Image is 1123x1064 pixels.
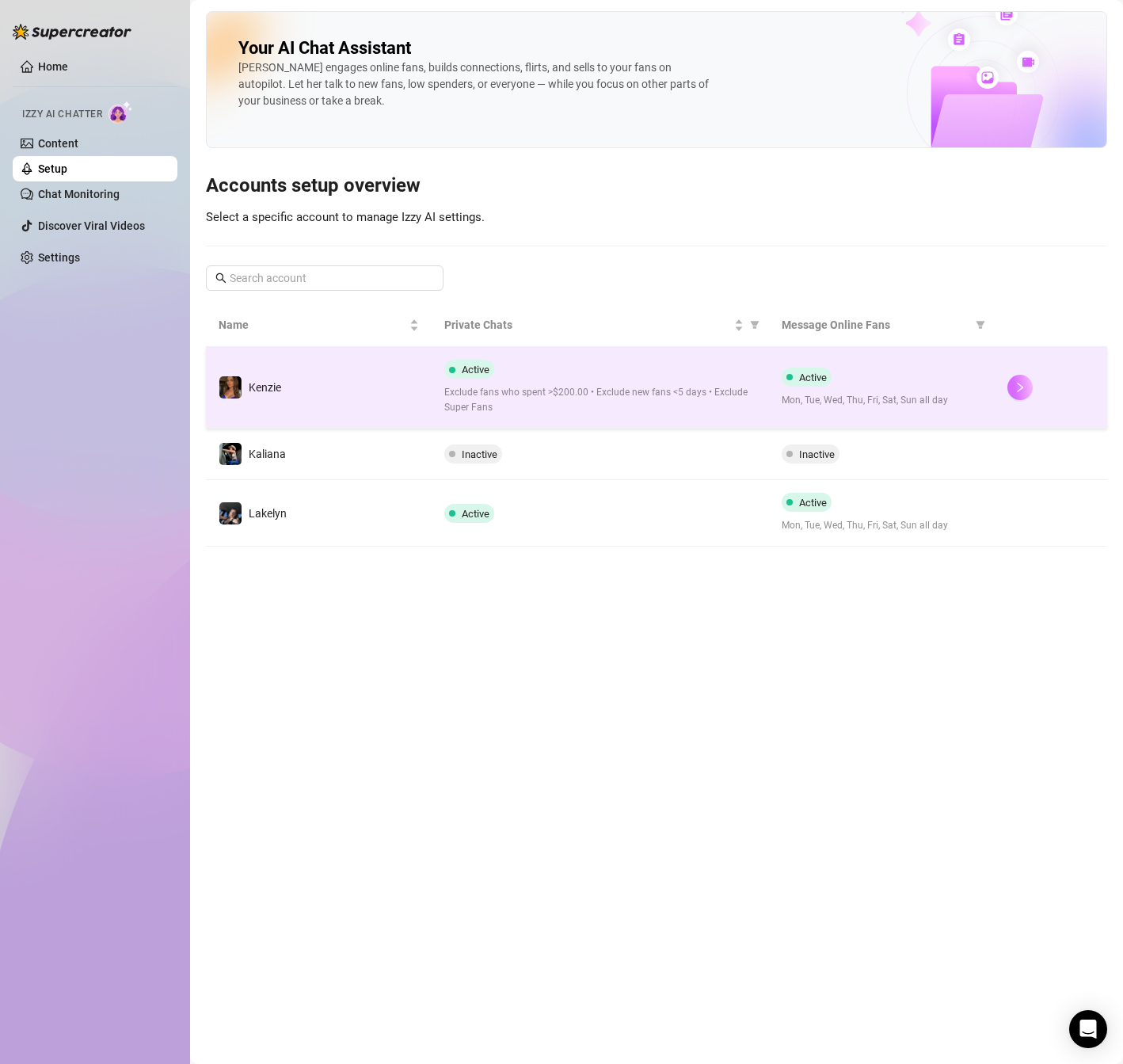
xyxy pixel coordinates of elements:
[219,316,406,334] span: Name
[1015,382,1026,393] span: right
[1007,375,1033,400] button: right
[249,448,286,460] span: Kaliana
[462,448,497,460] span: Inactive
[230,269,421,287] input: Search account
[976,320,985,330] span: filter
[782,393,982,408] span: Mon, Tue, Wed, Thu, Fri, Sat, Sun all day
[973,313,988,337] span: filter
[38,60,68,73] a: Home
[249,381,281,394] span: Kenzie
[206,210,485,224] span: Select a specific account to manage Izzy AI settings.
[1069,1010,1107,1048] div: Open Intercom Messenger
[219,376,242,399] img: Kenzie
[108,101,133,124] img: AI Chatter
[462,364,489,376] span: Active
[38,188,120,200] a: Chat Monitoring
[219,502,242,524] img: Lakelyn
[782,316,969,334] span: Message Online Fans
[444,316,732,334] span: Private Chats
[782,518,982,533] span: Mon, Tue, Wed, Thu, Fri, Sat, Sun all day
[206,174,1107,199] h3: Accounts setup overview
[238,37,411,59] h2: Your AI Chat Assistant
[432,303,770,347] th: Private Chats
[750,320,759,330] span: filter
[38,219,145,232] a: Discover Viral Videos
[238,59,714,109] div: [PERSON_NAME] engages online fans, builds connections, flirts, and sells to your fans on autopilo...
[747,313,763,337] span: filter
[799,372,827,383] span: Active
[219,443,242,465] img: Kaliana
[444,385,757,415] span: Exclude fans who spent >$200.00 • Exclude new fans <5 days • Exclude Super Fans
[215,273,227,284] span: search
[206,303,432,347] th: Name
[38,162,67,175] a: Setup
[249,507,287,520] span: Lakelyn
[38,137,78,150] a: Content
[462,508,489,520] span: Active
[13,24,131,40] img: logo-BBDzfeDw.svg
[22,107,102,122] span: Izzy AI Chatter
[799,497,827,509] span: Active
[38,251,80,264] a: Settings
[799,448,835,460] span: Inactive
